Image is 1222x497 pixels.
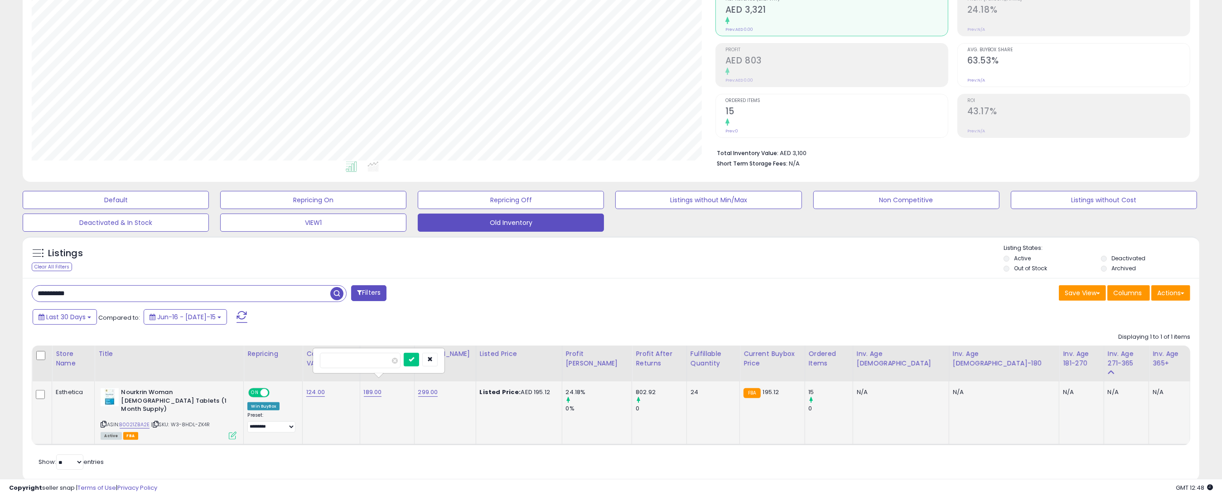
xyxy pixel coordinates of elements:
span: OFF [268,389,283,397]
div: ASIN: [101,388,237,439]
div: N/A [953,388,1053,396]
button: Listings without Cost [1011,191,1197,209]
button: Columns [1107,285,1150,301]
span: 195.12 [763,388,779,396]
a: Privacy Policy [117,483,157,492]
div: Profit After Returns [636,349,683,368]
div: Listed Price [480,349,558,359]
small: Prev: AED 0.00 [725,78,753,83]
a: 299.00 [418,388,438,397]
span: ROI [967,98,1190,103]
button: Actions [1151,285,1190,301]
span: Compared to: [98,313,140,322]
div: N/A [1063,388,1096,396]
a: 124.00 [306,388,325,397]
span: Last 30 Days [46,312,86,322]
div: AED 195.12 [480,388,555,396]
div: Inv. Age 271-365 [1108,349,1145,368]
span: Profit [725,48,948,53]
button: Filters [351,285,386,301]
h2: 15 [725,106,948,118]
span: FBA [123,432,139,440]
small: FBA [744,388,760,398]
h2: 63.53% [967,55,1190,68]
button: Deactivated & In Stock [23,214,209,232]
div: Ordered Items [809,349,849,368]
label: Out of Stock [1014,264,1048,272]
h2: 43.17% [967,106,1190,118]
label: Archived [1111,264,1136,272]
button: Last 30 Days [33,309,97,325]
div: Displaying 1 to 1 of 1 items [1118,333,1190,341]
a: 189.00 [364,388,382,397]
button: Save View [1059,285,1106,301]
span: All listings currently available for purchase on Amazon [101,432,121,440]
div: Preset: [247,412,295,433]
b: Nourkrin Woman [DEMOGRAPHIC_DATA] Tablets (1 Month Supply) [121,388,231,416]
div: 0 [809,404,853,413]
span: | SKU: W3-8HDL-ZK4R [151,421,210,428]
li: AED 3,100 [717,147,1183,158]
div: Win BuyBox [247,402,280,410]
h2: 24.18% [967,5,1190,17]
div: Profit [PERSON_NAME] [566,349,628,368]
div: Inv. Age [DEMOGRAPHIC_DATA]-180 [953,349,1056,368]
small: Prev: N/A [967,128,985,134]
div: Clear All Filters [32,263,72,271]
button: Jun-16 - [DATE]-15 [144,309,227,325]
span: Columns [1113,288,1142,297]
span: N/A [789,159,800,168]
button: Old Inventory [418,214,604,232]
a: B0021ZBA2E [120,421,150,429]
div: 15 [809,388,853,396]
div: 24.18% [566,388,632,396]
small: Prev: N/A [967,27,985,32]
div: Inv. Age 181-270 [1063,349,1100,368]
button: Default [23,191,209,209]
div: seller snap | | [9,484,157,492]
span: 2025-08-15 12:48 GMT [1176,483,1213,492]
h2: AED 803 [725,55,948,68]
small: Prev: 0 [725,128,738,134]
div: N/A [857,388,942,396]
h5: Listings [48,247,83,260]
div: Store Name [56,349,91,368]
b: Listed Price: [480,388,521,396]
img: 41eBv3dsg+L._SL40_.jpg [101,388,119,406]
div: N/A [1153,388,1183,396]
span: ON [250,389,261,397]
b: Short Term Storage Fees: [717,160,787,167]
span: Ordered Items [725,98,948,103]
span: Avg. Buybox Share [967,48,1190,53]
div: Title [98,349,240,359]
button: Non Competitive [813,191,1000,209]
div: 0% [566,404,632,413]
small: Prev: AED 0.00 [725,27,753,32]
label: Deactivated [1111,254,1145,262]
label: Active [1014,254,1031,262]
button: Listings without Min/Max [615,191,802,209]
button: Repricing On [220,191,406,209]
div: 24 [691,388,733,396]
div: Repricing [247,349,299,359]
div: Cost (Exc. VAT) [306,349,356,368]
span: Show: entries [39,458,104,466]
div: Inv. Age 365+ [1153,349,1186,368]
div: Current Buybox Price [744,349,801,368]
small: Prev: N/A [967,78,985,83]
b: Total Inventory Value: [717,149,778,157]
div: Fulfillable Quantity [691,349,736,368]
p: Listing States: [1004,244,1199,253]
span: Jun-16 - [DATE]-15 [157,312,216,322]
button: VIEW1 [220,214,406,232]
strong: Copyright [9,483,42,492]
a: Terms of Use [77,483,116,492]
div: 0 [636,404,686,413]
h2: AED 3,321 [725,5,948,17]
div: 802.92 [636,388,686,396]
div: Inv. Age [DEMOGRAPHIC_DATA] [857,349,945,368]
button: Repricing Off [418,191,604,209]
div: [PERSON_NAME] [418,349,472,359]
div: N/A [1108,388,1142,396]
div: Esthetica [56,388,87,396]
